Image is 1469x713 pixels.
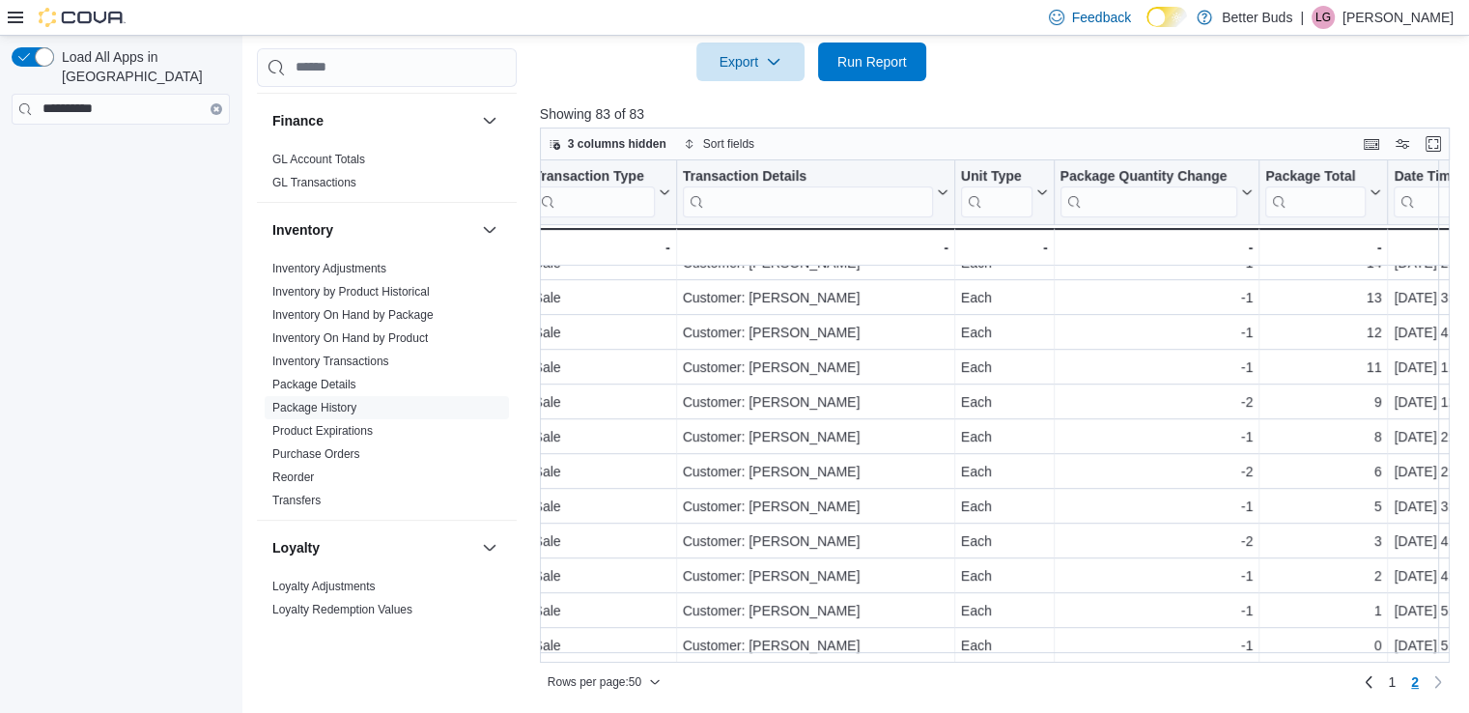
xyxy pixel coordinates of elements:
[533,495,669,518] div: Sale
[961,356,1048,379] div: Each
[272,494,321,507] a: Transfers
[1059,321,1253,344] div: -1
[1059,390,1253,414] div: -2
[533,236,669,259] div: -
[682,599,947,622] div: Customer: [PERSON_NAME]
[682,286,947,309] div: Customer: [PERSON_NAME]
[272,424,373,438] a: Product Expirations
[1265,251,1381,274] div: 14
[272,447,360,461] a: Purchase Orders
[818,43,926,81] button: Run Report
[1265,634,1381,657] div: 0
[272,308,434,322] a: Inventory On Hand by Package
[1222,6,1292,29] p: Better Buds
[540,670,668,694] button: Rows per page:50
[682,564,947,587] div: Customer: [PERSON_NAME]
[272,220,333,240] h3: Inventory
[961,251,1048,274] div: Each
[1265,356,1381,379] div: 11
[1422,132,1445,156] button: Enter fullscreen
[1146,27,1147,28] span: Dark Mode
[272,331,428,345] a: Inventory On Hand by Product
[1315,6,1331,29] span: LG
[1059,167,1253,216] button: Package Quantity Change
[961,167,1032,185] div: Unit Type
[1342,6,1454,29] p: [PERSON_NAME]
[682,529,947,553] div: Customer: [PERSON_NAME]
[533,529,669,553] div: Sale
[682,495,947,518] div: Customer: [PERSON_NAME]
[961,390,1048,414] div: Each
[533,251,669,274] div: Sale
[272,378,356,391] a: Package Details
[272,262,386,275] a: Inventory Adjustments
[1059,356,1253,379] div: -1
[272,471,314,484] a: Reorder
[1072,8,1131,27] span: Feedback
[682,167,947,216] button: Transaction Details
[1265,167,1366,185] div: Package Total
[1059,236,1253,259] div: -
[533,390,669,414] div: Sale
[272,355,389,368] a: Inventory Transactions
[568,136,666,152] span: 3 columns hidden
[1059,529,1253,553] div: -2
[1265,425,1381,448] div: 8
[272,377,356,392] span: Package Details
[211,103,222,115] button: Clear input
[1265,599,1381,622] div: 1
[682,167,932,185] div: Transaction Details
[1059,167,1237,216] div: Package Quantity Change
[682,321,947,344] div: Customer: [PERSON_NAME]
[1265,286,1381,309] div: 13
[1411,672,1419,692] span: 2
[272,603,412,616] a: Loyalty Redemption Values
[696,43,805,81] button: Export
[682,236,947,259] div: -
[1388,672,1396,692] span: 1
[1427,670,1450,694] button: Next page
[1059,599,1253,622] div: -1
[1300,6,1304,29] p: |
[272,579,376,594] span: Loyalty Adjustments
[533,167,669,216] button: Transaction Type
[1265,167,1366,216] div: Package Total
[533,286,669,309] div: Sale
[272,354,389,369] span: Inventory Transactions
[1265,390,1381,414] div: 9
[708,43,793,81] span: Export
[1265,495,1381,518] div: 5
[272,261,386,276] span: Inventory Adjustments
[272,152,365,167] span: GL Account Totals
[961,425,1048,448] div: Each
[548,674,641,690] span: Rows per page : 50
[961,321,1048,344] div: Each
[1059,286,1253,309] div: -1
[682,460,947,483] div: Customer: [PERSON_NAME]
[1265,529,1381,553] div: 3
[533,167,654,185] div: Transaction Type
[961,564,1048,587] div: Each
[533,564,669,587] div: Sale
[540,104,1459,124] p: Showing 83 of 83
[533,634,669,657] div: Sale
[1265,236,1381,259] div: -
[1357,667,1450,698] nav: Pagination for preceding grid
[272,580,376,593] a: Loyalty Adjustments
[961,495,1048,518] div: Each
[1059,564,1253,587] div: -1
[272,330,428,346] span: Inventory On Hand by Product
[12,128,230,175] nav: Complex example
[682,167,932,216] div: Transaction Details
[1380,667,1427,698] ul: Pagination for preceding grid
[272,470,314,485] span: Reorder
[478,536,501,559] button: Loyalty
[1265,460,1381,483] div: 6
[272,220,474,240] button: Inventory
[682,425,947,448] div: Customer: [PERSON_NAME]
[533,425,669,448] div: Sale
[272,423,373,439] span: Product Expirations
[1059,460,1253,483] div: -2
[676,132,762,156] button: Sort fields
[533,599,669,622] div: Sale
